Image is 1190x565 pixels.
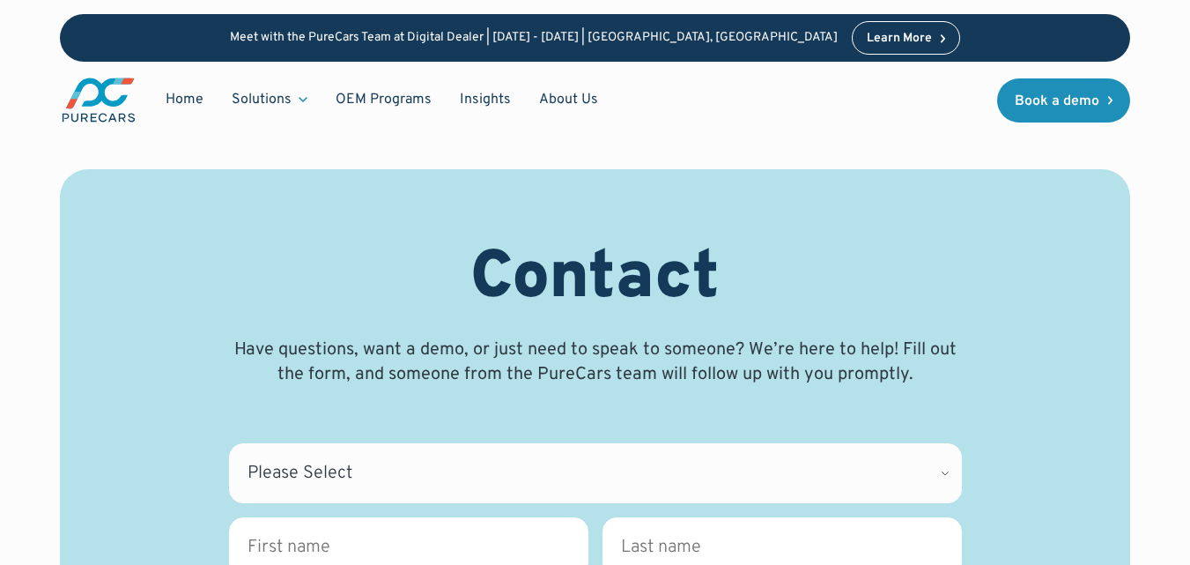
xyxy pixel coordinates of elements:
a: About Us [525,83,612,116]
div: Solutions [232,90,292,109]
a: Insights [446,83,525,116]
a: Learn More [852,21,961,55]
p: Have questions, want a demo, or just need to speak to someone? We’re here to help! Fill out the f... [229,338,962,387]
a: Home [152,83,218,116]
div: Solutions [218,83,322,116]
a: main [60,76,137,124]
p: Meet with the PureCars Team at Digital Dealer | [DATE] - [DATE] | [GEOGRAPHIC_DATA], [GEOGRAPHIC_... [230,31,838,46]
h1: Contact [470,240,720,320]
a: OEM Programs [322,83,446,116]
div: Learn More [867,33,932,45]
div: Book a demo [1015,94,1099,108]
img: purecars logo [60,76,137,124]
a: Book a demo [997,78,1131,123]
